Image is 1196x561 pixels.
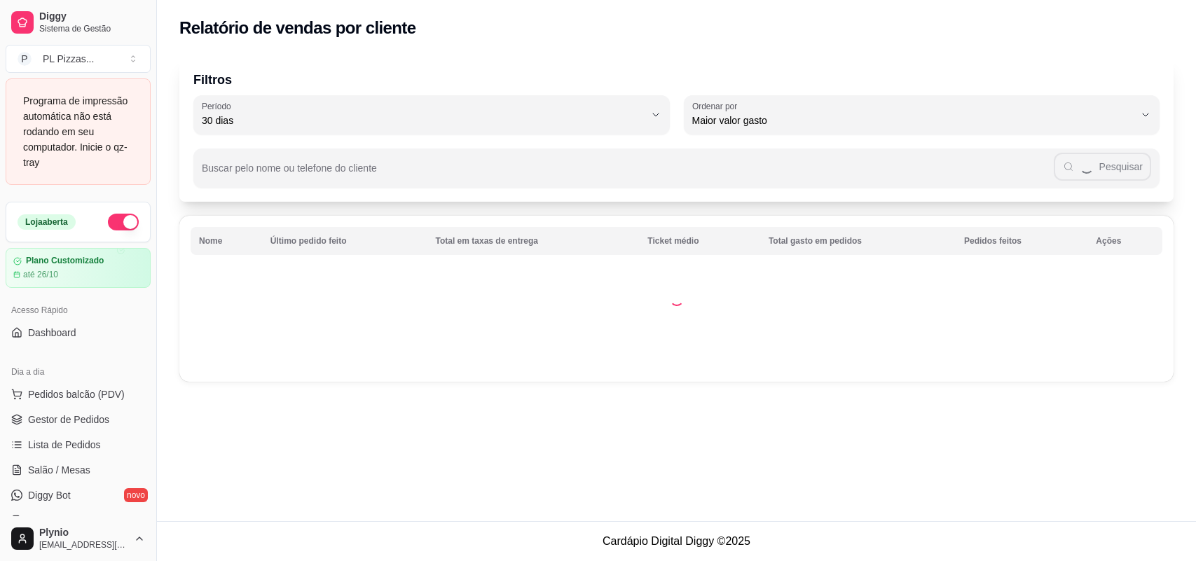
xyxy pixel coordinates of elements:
[684,95,1160,134] button: Ordenar porMaior valor gasto
[28,326,76,340] span: Dashboard
[28,488,71,502] span: Diggy Bot
[6,299,151,321] div: Acesso Rápido
[6,248,151,288] a: Plano Customizadoaté 26/10
[202,100,235,112] label: Período
[193,70,1160,90] p: Filtros
[39,527,128,539] span: Plynio
[6,383,151,406] button: Pedidos balcão (PDV)
[179,17,416,39] h2: Relatório de vendas por cliente
[28,438,101,452] span: Lista de Pedidos
[26,256,104,266] article: Plano Customizado
[157,521,1196,561] footer: Cardápio Digital Diggy © 2025
[28,513,48,527] span: KDS
[6,361,151,383] div: Dia a dia
[18,214,76,230] div: Loja aberta
[6,321,151,344] a: Dashboard
[202,167,1054,181] input: Buscar pelo nome ou telefone do cliente
[28,463,90,477] span: Salão / Mesas
[28,413,109,427] span: Gestor de Pedidos
[23,269,58,280] article: até 26/10
[692,113,1135,127] span: Maior valor gasto
[193,95,670,134] button: Período30 dias
[39,539,128,550] span: [EMAIL_ADDRESS][DOMAIN_NAME]
[6,6,151,39] a: DiggySistema de Gestão
[39,11,145,23] span: Diggy
[39,23,145,34] span: Sistema de Gestão
[18,52,32,66] span: P
[43,52,94,66] div: PL Pizzas ...
[108,214,139,230] button: Alterar Status
[28,387,125,401] span: Pedidos balcão (PDV)
[6,434,151,456] a: Lista de Pedidos
[6,484,151,506] a: Diggy Botnovo
[6,509,151,532] a: KDS
[6,45,151,73] button: Select a team
[23,93,133,170] div: Programa de impressão automática não está rodando em seu computador. Inicie o qz-tray
[670,292,684,306] div: Loading
[6,459,151,481] a: Salão / Mesas
[6,522,151,555] button: Plynio[EMAIL_ADDRESS][DOMAIN_NAME]
[202,113,645,127] span: 30 dias
[6,408,151,431] a: Gestor de Pedidos
[692,100,742,112] label: Ordenar por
